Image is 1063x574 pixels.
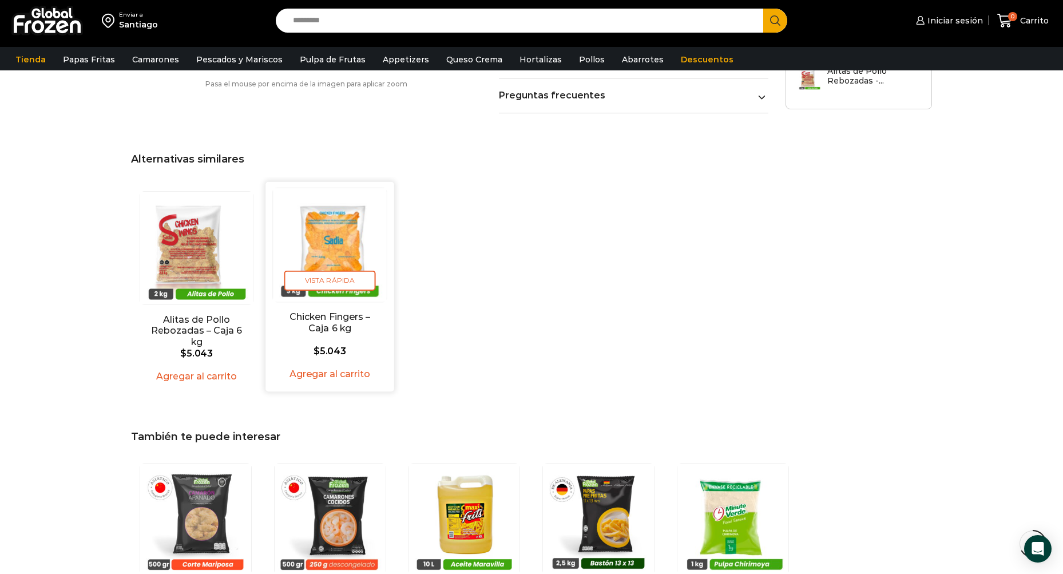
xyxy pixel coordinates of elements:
a: Agregar al carrito: “Chicken Fingers - Caja 6 kg” [282,365,377,383]
a: Abarrotes [616,49,669,70]
img: address-field-icon.svg [102,11,119,30]
a: Iniciar sesión [913,9,983,32]
span: También te puede interesar [131,430,280,443]
a: Pollos [573,49,610,70]
a: Tienda [10,49,51,70]
a: Chicken Fingers – Caja 6 kg [278,311,381,334]
a: Appetizers [377,49,435,70]
span: 0 [1008,12,1017,21]
span: Vista Rápida [284,271,376,291]
a: Alitas de Pollo Rebozadas – Caja 6 kg [145,314,248,347]
a: 0 Carrito [994,7,1052,34]
a: Camarones [126,49,185,70]
a: Pescados y Mariscos [191,49,288,70]
a: Alitas de Pollo Rebozadas -... [798,66,920,91]
div: Santiago [119,19,158,30]
h3: Alitas de Pollo Rebozadas -... [827,66,920,86]
a: Pulpa de Frutas [294,49,371,70]
a: Preguntas frecuentes [499,90,768,101]
div: Enviar a [119,11,158,19]
div: Open Intercom Messenger [1024,535,1052,563]
a: Descuentos [675,49,739,70]
a: Queso Crema [441,49,508,70]
button: Search button [763,9,787,33]
span: $ [314,346,320,357]
div: 2 / 2 [265,182,394,392]
span: $ [180,348,187,359]
bdi: 5.043 [180,348,213,359]
bdi: 5.043 [314,346,346,357]
div: 1 / 2 [133,185,260,394]
a: Agregar al carrito: “Alitas de Pollo Rebozadas - Caja 6 kg” [149,367,244,385]
a: Hortalizas [514,49,568,70]
span: Carrito [1017,15,1049,26]
p: Pasa el mouse por encima de la imagen para aplicar zoom [131,80,482,88]
span: Iniciar sesión [925,15,983,26]
span: Alternativas similares [131,153,244,165]
a: Papas Fritas [57,49,121,70]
